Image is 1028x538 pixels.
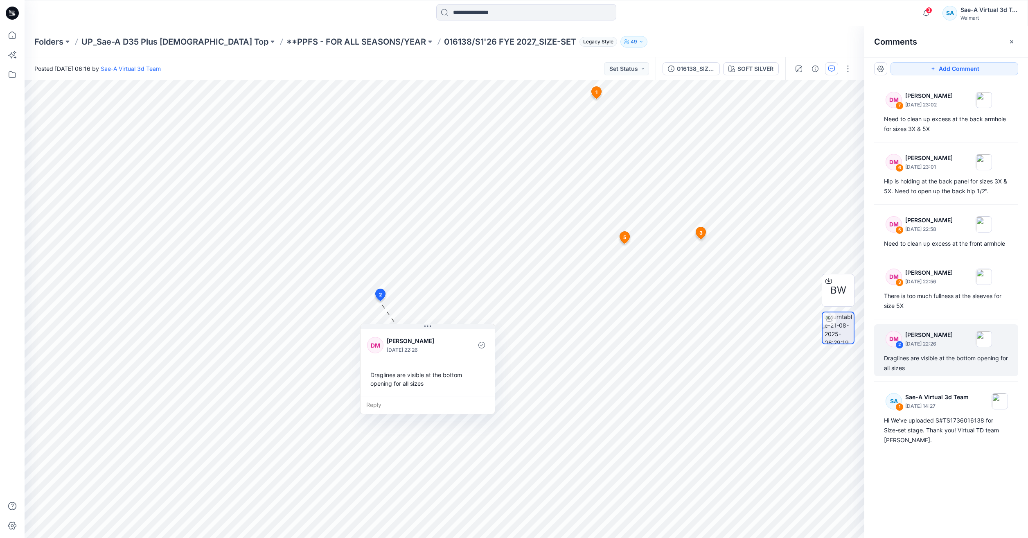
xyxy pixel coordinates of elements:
[884,114,1008,134] div: Need to clean up excess at the back armhole for sizes 3X & 5X
[886,92,902,108] div: DM
[884,176,1008,196] div: Hip is holding at the back panel for sizes 3X & 5X. Need to open up the back hip 1/2".
[286,36,426,47] a: **PPFS - FOR ALL SEASONS/YEAR
[361,396,495,414] div: Reply
[699,229,703,237] span: 3
[387,336,453,346] p: [PERSON_NAME]
[809,62,822,75] button: Details
[905,340,953,348] p: [DATE] 22:26
[737,64,773,73] div: SOFT SILVER
[576,36,617,47] button: Legacy Style
[886,331,902,347] div: DM
[874,37,917,47] h2: Comments
[886,154,902,170] div: DM
[723,62,779,75] button: SOFT SILVER
[101,65,161,72] a: Sae-A Virtual 3d Team
[379,291,382,298] span: 2
[623,234,626,241] span: 5
[926,7,932,14] span: 3
[905,101,953,109] p: [DATE] 23:02
[387,346,453,354] p: [DATE] 22:26
[895,403,904,411] div: 1
[895,341,904,349] div: 2
[579,37,617,47] span: Legacy Style
[631,37,637,46] p: 49
[905,91,953,101] p: [PERSON_NAME]
[905,268,953,278] p: [PERSON_NAME]
[620,36,647,47] button: 49
[884,416,1008,445] div: Hi We've uploaded S#TS1736016138 for Size-set stage. Thank you! Virtual TD team [PERSON_NAME].
[81,36,268,47] a: UP_Sae-A D35 Plus [DEMOGRAPHIC_DATA] Top
[595,89,597,96] span: 1
[960,15,1018,21] div: Walmart
[677,64,715,73] div: 016138_SIZE-SET_TS PUFF SLV FLEECE SAEA 081925
[895,278,904,287] div: 3
[886,216,902,233] div: DM
[367,367,488,391] div: Draglines are visible at the bottom opening for all sizes
[663,62,720,75] button: 016138_SIZE-SET_TS PUFF SLV FLEECE SAEA 081925
[444,36,576,47] p: 016138/S1'26 FYE 2027_SIZE-SET
[905,163,953,171] p: [DATE] 23:01
[884,353,1008,373] div: Draglines are visible at the bottom opening for all sizes
[884,291,1008,311] div: There is too much fullness at the sleeves for size 5X
[890,62,1018,75] button: Add Comment
[367,337,383,353] div: DM
[905,278,953,286] p: [DATE] 22:56
[34,36,63,47] a: Folders
[905,215,953,225] p: [PERSON_NAME]
[905,225,953,233] p: [DATE] 22:58
[905,402,969,410] p: [DATE] 14:27
[895,226,904,234] div: 5
[830,283,846,298] span: BW
[884,239,1008,249] div: Need to clean up excess at the front armhole
[942,6,957,20] div: SA
[905,330,953,340] p: [PERSON_NAME]
[895,102,904,110] div: 7
[905,392,969,402] p: Sae-A Virtual 3d Team
[895,164,904,172] div: 6
[825,312,854,344] img: turntable-21-08-2025-06:29:19
[905,153,953,163] p: [PERSON_NAME]
[886,269,902,285] div: DM
[34,64,161,73] span: Posted [DATE] 06:16 by
[960,5,1018,15] div: Sae-A Virtual 3d Team
[886,393,902,409] div: SA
